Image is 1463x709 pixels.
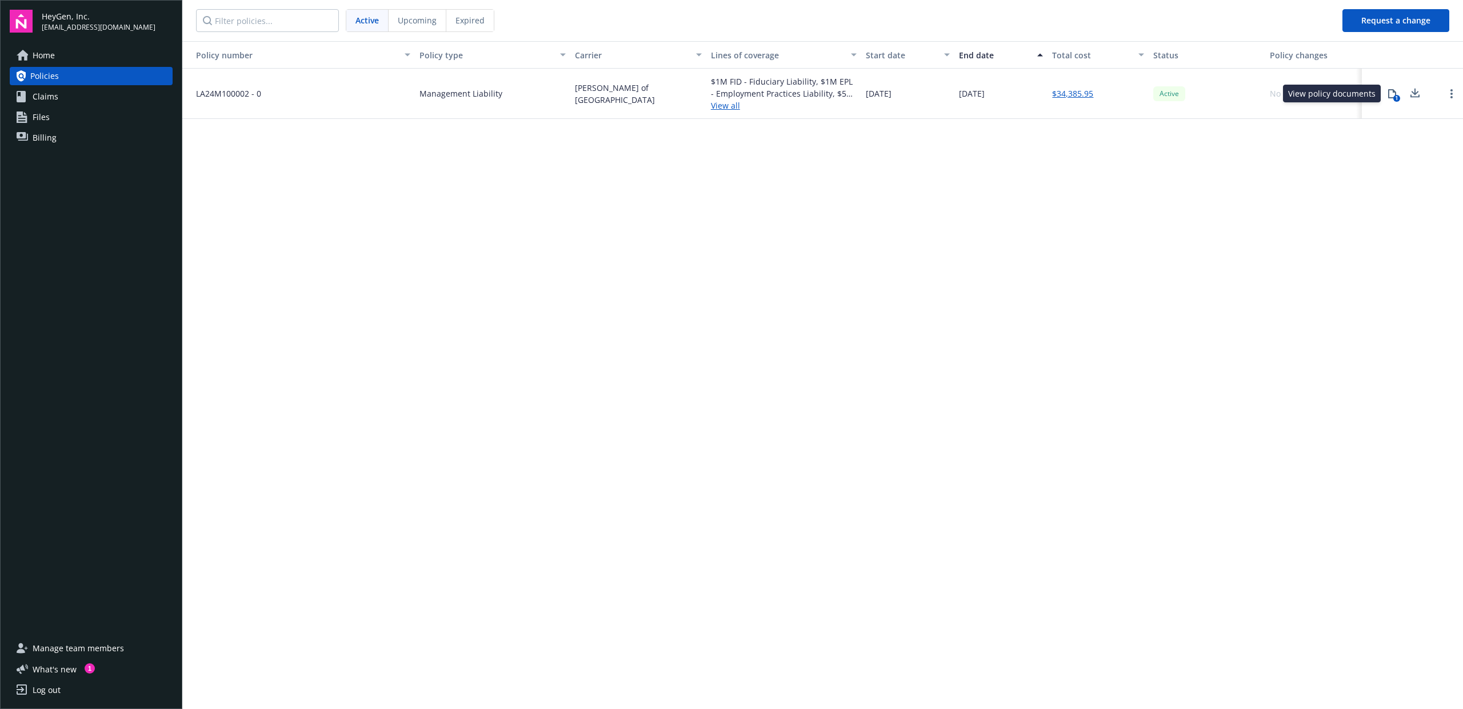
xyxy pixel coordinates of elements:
a: Claims [10,87,173,106]
a: View all [711,99,857,111]
button: Total cost [1048,41,1149,69]
button: What's new1 [10,663,95,675]
div: Status [1153,49,1261,61]
img: navigator-logo.svg [10,10,33,33]
span: HeyGen, Inc. [42,10,155,22]
span: Billing [33,129,57,147]
span: [EMAIL_ADDRESS][DOMAIN_NAME] [42,22,155,33]
div: View policy documents [1283,85,1381,102]
button: Policy changes [1265,41,1362,69]
div: Policy type [419,49,553,61]
div: Lines of coverage [711,49,845,61]
div: Carrier [575,49,689,61]
div: Policy changes [1270,49,1358,61]
a: Home [10,46,173,65]
span: Management Liability [419,87,502,99]
a: Manage team members [10,639,173,658]
span: Home [33,46,55,65]
button: Request a change [1342,9,1449,32]
div: Toggle SortBy [187,49,398,61]
div: Log out [33,681,61,699]
a: Billing [10,129,173,147]
button: End date [954,41,1048,69]
a: $34,385.95 [1052,87,1093,99]
span: Files [33,108,50,126]
div: No changes [1270,87,1315,99]
div: Start date [866,49,937,61]
span: Policies [30,67,59,85]
div: Total cost [1052,49,1132,61]
span: Active [1158,89,1181,99]
div: Policy number [187,49,398,61]
button: HeyGen, Inc.[EMAIL_ADDRESS][DOMAIN_NAME] [42,10,173,33]
button: Lines of coverage [706,41,862,69]
a: Files [10,108,173,126]
span: [DATE] [866,87,892,99]
a: Policies [10,67,173,85]
div: 1 [85,663,95,674]
span: [DATE] [959,87,985,99]
span: [PERSON_NAME] of [GEOGRAPHIC_DATA] [575,82,702,106]
span: Manage team members [33,639,124,658]
button: Status [1149,41,1265,69]
span: Upcoming [398,14,437,26]
input: Filter policies... [196,9,339,32]
a: Open options [1445,87,1458,101]
span: LA24M100002 - 0 [187,87,261,99]
div: 1 [1393,95,1400,102]
div: End date [959,49,1030,61]
span: Active [355,14,379,26]
button: 1 [1381,82,1404,105]
span: Claims [33,87,58,106]
span: What ' s new [33,663,77,675]
button: Policy type [415,41,570,69]
span: Expired [455,14,485,26]
button: Start date [861,41,954,69]
button: Carrier [570,41,706,69]
div: $1M FID - Fiduciary Liability, $1M EPL - Employment Practices Liability, $5M DO - Directors and O... [711,75,857,99]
